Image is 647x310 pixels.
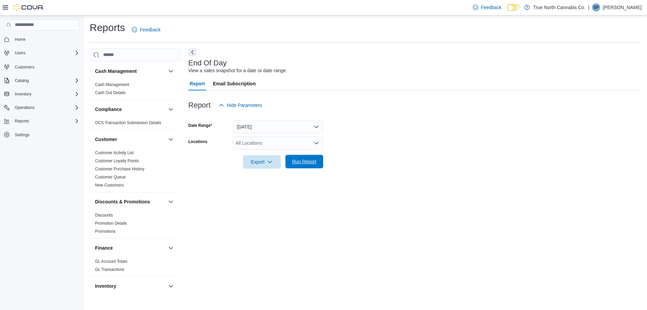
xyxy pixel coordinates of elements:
label: Locations [188,139,208,144]
h3: Cash Management [95,68,137,75]
button: Home [1,34,82,44]
p: True North Cannabis Co. [533,3,585,11]
button: Finance [95,245,165,251]
div: Customer [90,149,180,192]
span: Operations [15,105,35,110]
a: New Customers [95,183,124,188]
button: Export [243,155,281,169]
span: Export [247,155,277,169]
button: Finance [167,244,175,252]
div: View a sales snapshot for a date or date range. [188,67,287,74]
a: GL Account Totals [95,259,127,264]
span: Reports [12,117,80,125]
span: Customers [15,64,34,70]
button: Inventory [1,89,82,99]
button: Open list of options [314,140,319,146]
span: New Customers [95,182,124,188]
a: Cash Management [95,82,129,87]
a: Customer Queue [95,175,126,179]
button: Users [1,48,82,58]
span: Run Report [292,158,316,165]
span: Customer Activity List [95,150,134,156]
button: Compliance [95,106,165,113]
h3: Discounts & Promotions [95,198,150,205]
button: Customer [95,136,165,143]
span: Email Subscription [213,77,256,90]
div: Discounts & Promotions [90,211,180,238]
button: Cash Management [95,68,165,75]
div: Finance [90,257,180,276]
a: Home [12,35,28,44]
span: Discounts [95,213,113,218]
a: Promotions [95,229,116,234]
h3: Compliance [95,106,122,113]
button: Inventory [95,283,165,289]
button: Inventory [12,90,34,98]
span: Feedback [140,26,160,33]
button: Reports [12,117,32,125]
span: Reports [15,118,29,124]
span: Inventory [12,90,80,98]
span: Users [12,49,80,57]
span: Promotion Details [95,221,127,226]
button: Catalog [1,76,82,85]
button: Settings [1,130,82,140]
span: Feedback [481,4,501,11]
button: Inventory [167,282,175,290]
button: Discounts & Promotions [95,198,165,205]
h3: Finance [95,245,113,251]
span: Customers [12,62,80,71]
input: Dark Mode [507,4,521,11]
span: Report [190,77,205,90]
nav: Complex example [4,32,80,157]
span: Catalog [12,77,80,85]
div: Cash Management [90,81,180,100]
span: SP [593,3,599,11]
button: Compliance [167,105,175,113]
button: Operations [12,104,37,112]
span: Hide Parameters [227,102,262,109]
a: Customer Loyalty Points [95,159,139,163]
h3: Customer [95,136,117,143]
a: OCS Transaction Submission Details [95,120,161,125]
button: Customer [167,135,175,143]
h3: Inventory [95,283,116,289]
h1: Reports [90,21,125,34]
h3: Report [188,101,211,109]
a: Cash Out Details [95,90,126,95]
img: Cova [13,4,44,11]
button: Next [188,48,196,56]
span: Catalog [15,78,29,83]
button: Catalog [12,77,31,85]
a: Feedback [470,1,504,14]
button: Cash Management [167,67,175,75]
a: Discounts [95,213,113,218]
button: Run Report [285,155,323,168]
span: GL Account Totals [95,259,127,264]
a: Customers [12,63,37,71]
span: Users [15,50,25,56]
p: [PERSON_NAME] [603,3,642,11]
a: Customer Purchase History [95,167,145,171]
button: Discounts & Promotions [167,198,175,206]
a: Settings [12,131,32,139]
span: GL Transactions [95,267,124,272]
a: Feedback [129,23,163,36]
button: Hide Parameters [216,98,265,112]
button: Operations [1,103,82,112]
button: Reports [1,116,82,126]
span: Home [15,37,26,42]
span: Customer Queue [95,174,126,180]
div: Steven Park [592,3,600,11]
a: GL Transactions [95,267,124,272]
a: Promotion Details [95,221,127,226]
button: Users [12,49,28,57]
span: Settings [12,131,80,139]
div: Compliance [90,119,180,130]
